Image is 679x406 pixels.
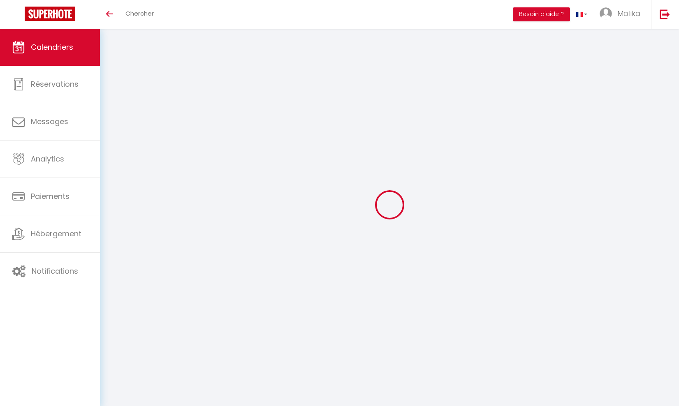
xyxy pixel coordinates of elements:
img: logout [660,9,670,19]
span: Réservations [31,79,79,89]
span: Analytics [31,154,64,164]
button: Besoin d'aide ? [513,7,570,21]
span: Chercher [125,9,154,18]
img: Super Booking [25,7,75,21]
span: Messages [31,116,68,127]
span: Notifications [32,266,78,276]
span: Malika [617,8,641,18]
img: ... [600,7,612,20]
span: Hébergement [31,228,81,239]
span: Paiements [31,191,70,201]
span: Calendriers [31,42,73,52]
